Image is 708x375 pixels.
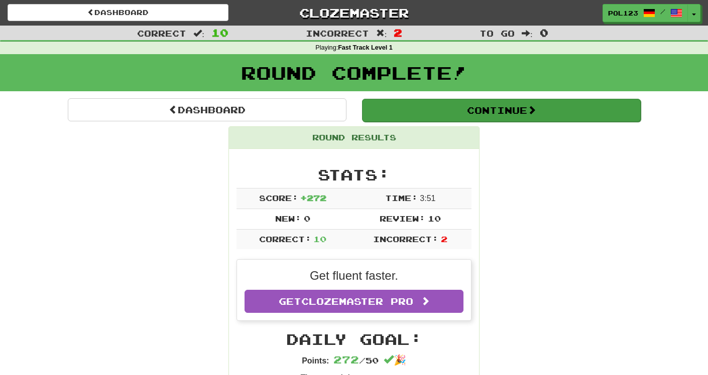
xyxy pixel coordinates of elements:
[420,194,435,203] span: 3 : 51
[211,27,228,39] span: 10
[522,29,533,38] span: :
[394,27,402,39] span: 2
[300,193,326,203] span: + 272
[380,214,425,223] span: Review:
[259,193,298,203] span: Score:
[245,267,463,284] p: Get fluent faster.
[333,353,359,365] span: 272
[8,4,228,21] a: Dashboard
[373,234,438,244] span: Incorrect:
[301,296,413,307] span: Clozemaster Pro
[237,331,471,347] h2: Daily Goal:
[540,27,548,39] span: 0
[245,290,463,313] a: GetClozemaster Pro
[313,234,326,244] span: 10
[306,28,369,38] span: Incorrect
[229,127,479,149] div: Round Results
[68,98,346,121] a: Dashboard
[302,356,329,365] strong: Points:
[333,355,379,365] span: / 50
[385,193,418,203] span: Time:
[137,28,186,38] span: Correct
[384,354,406,365] span: 🎉
[376,29,387,38] span: :
[660,8,665,15] span: /
[441,234,447,244] span: 2
[608,9,638,18] span: Pol123
[244,4,464,22] a: Clozemaster
[304,214,310,223] span: 0
[338,44,393,51] strong: Fast Track Level 1
[237,166,471,183] h2: Stats:
[259,234,311,244] span: Correct:
[603,4,688,22] a: Pol123 /
[480,28,515,38] span: To go
[428,214,441,223] span: 10
[193,29,204,38] span: :
[4,63,704,83] h1: Round Complete!
[275,214,301,223] span: New:
[362,99,641,122] button: Continue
